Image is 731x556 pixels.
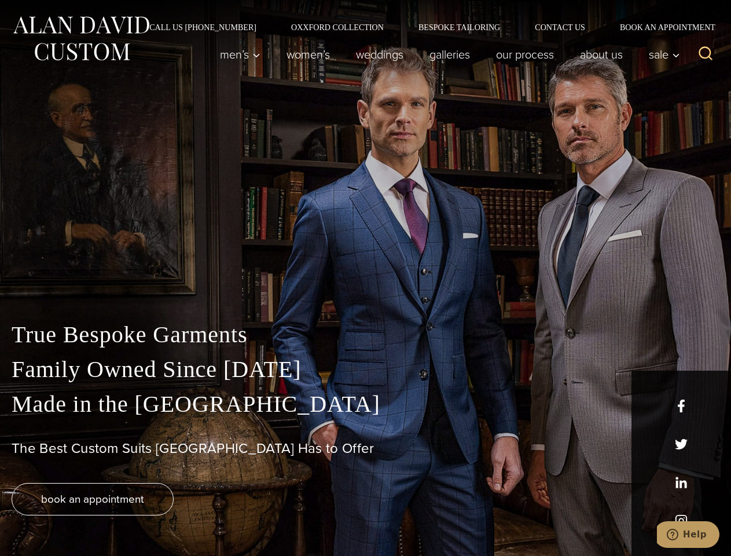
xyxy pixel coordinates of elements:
a: About Us [567,43,636,66]
iframe: Opens a widget where you can chat to one of our agents [657,521,719,550]
a: Our Process [483,43,567,66]
button: Men’s sub menu toggle [207,43,274,66]
button: View Search Form [692,41,719,68]
nav: Primary Navigation [207,43,686,66]
a: Contact Us [517,23,603,31]
a: weddings [343,43,417,66]
a: Book an Appointment [603,23,719,31]
a: Bespoke Tailoring [401,23,517,31]
span: book an appointment [41,491,144,507]
nav: Secondary Navigation [132,23,719,31]
p: True Bespoke Garments Family Owned Since [DATE] Made in the [GEOGRAPHIC_DATA] [12,317,719,422]
a: Women’s [274,43,343,66]
a: book an appointment [12,483,174,515]
button: Sale sub menu toggle [636,43,686,66]
a: Oxxford Collection [274,23,401,31]
img: Alan David Custom [12,13,150,64]
a: Galleries [417,43,483,66]
a: Call Us [PHONE_NUMBER] [132,23,274,31]
h1: The Best Custom Suits [GEOGRAPHIC_DATA] Has to Offer [12,440,719,457]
